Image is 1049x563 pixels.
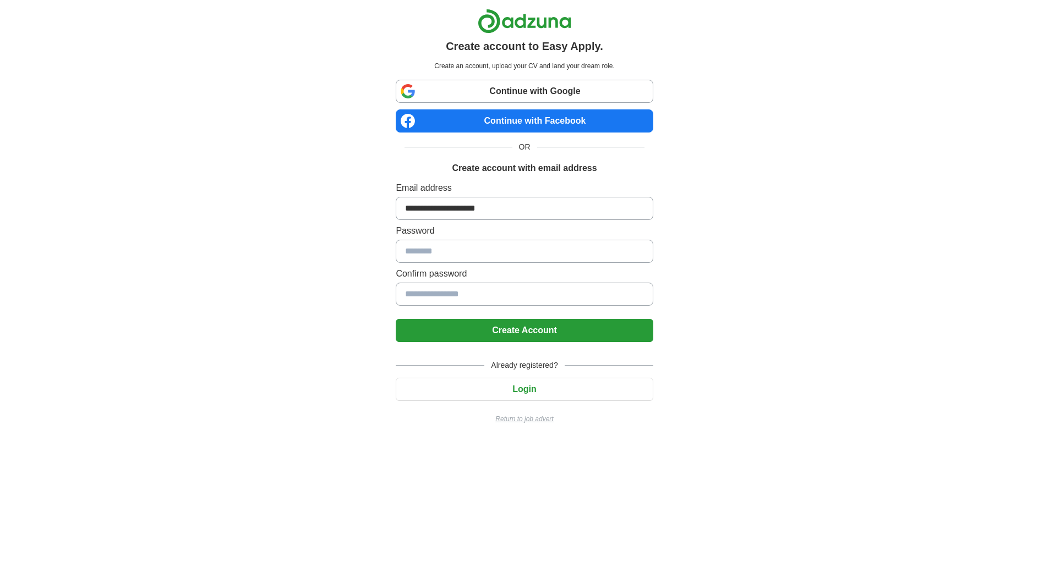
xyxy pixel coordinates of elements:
a: Return to job advert [396,414,653,424]
label: Confirm password [396,267,653,280]
label: Password [396,224,653,238]
span: OR [512,141,537,153]
h1: Create account with email address [452,162,597,175]
span: Already registered? [484,360,564,371]
a: Continue with Google [396,80,653,103]
button: Login [396,378,653,401]
label: Email address [396,181,653,195]
a: Continue with Facebook [396,109,653,133]
img: Adzuna logo [478,9,571,34]
a: Login [396,384,653,394]
p: Create an account, upload your CV and land your dream role. [398,61,651,71]
h1: Create account to Easy Apply. [446,38,603,54]
button: Create Account [396,319,653,342]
